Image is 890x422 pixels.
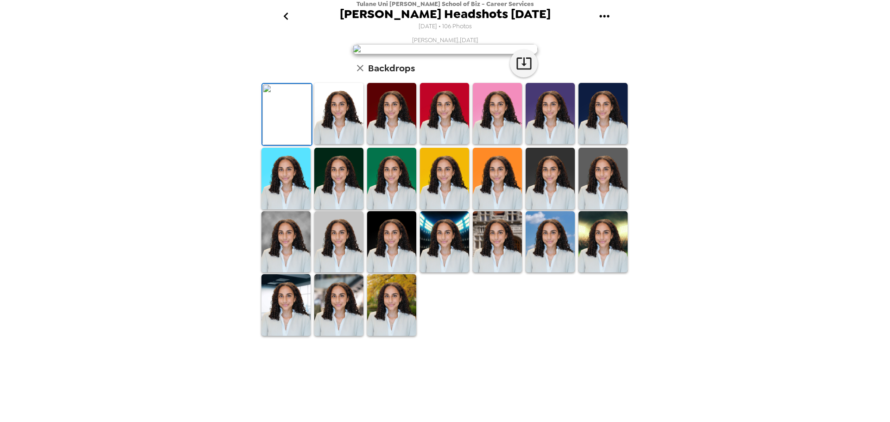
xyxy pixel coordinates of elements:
span: [PERSON_NAME] Headshots [DATE] [340,8,551,20]
button: go back [271,1,301,31]
h6: Backdrops [368,61,415,76]
span: [DATE] • 106 Photos [419,20,472,33]
button: gallery menu [589,1,619,31]
img: user [352,44,538,54]
img: Original [262,84,311,145]
span: [PERSON_NAME] , [DATE] [412,36,478,44]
